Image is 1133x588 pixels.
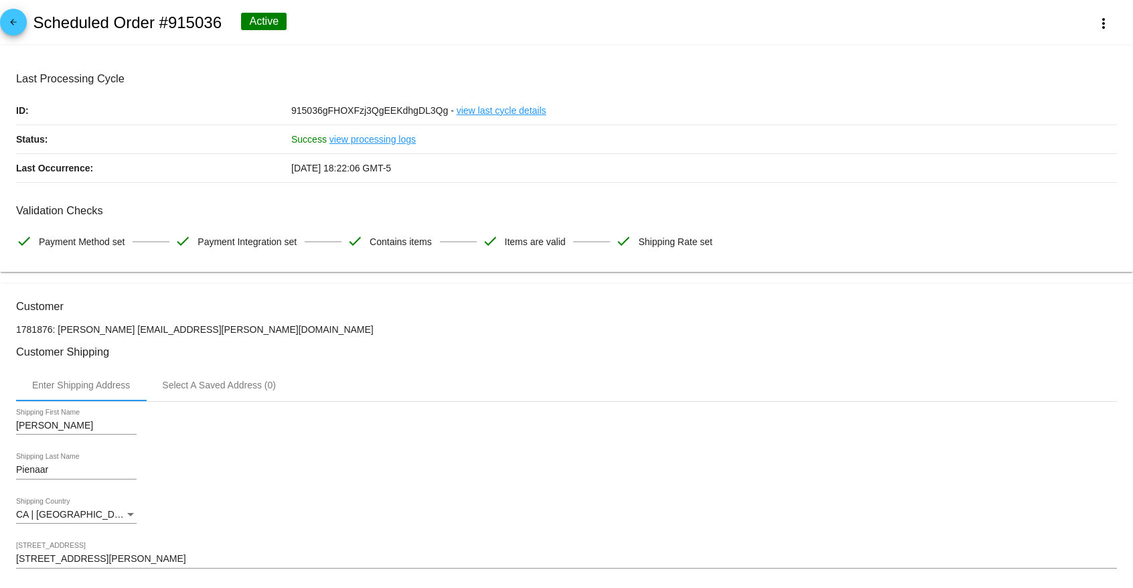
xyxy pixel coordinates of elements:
span: [DATE] 18:22:06 GMT-5 [291,163,391,173]
mat-icon: check [615,233,631,249]
a: view processing logs [329,125,416,153]
div: Active [241,13,287,30]
p: 1781876: [PERSON_NAME] [EMAIL_ADDRESS][PERSON_NAME][DOMAIN_NAME] [16,324,1117,335]
mat-icon: check [347,233,363,249]
a: view last cycle details [457,96,546,125]
span: CA | [GEOGRAPHIC_DATA] [16,509,134,520]
span: Shipping Rate set [638,228,712,256]
span: Payment Integration set [198,228,297,256]
span: Payment Method set [39,228,125,256]
h3: Customer Shipping [16,346,1117,358]
span: Success [291,134,327,145]
input: Shipping First Name [16,421,137,431]
mat-icon: arrow_back [5,17,21,33]
p: Status: [16,125,291,153]
input: Shipping Street 1 [16,554,1117,565]
h3: Customer [16,300,1117,313]
span: 915036gFHOXFzj3QgEEKdhgDL3Qg - [291,105,454,116]
h2: Scheduled Order #915036 [33,13,222,32]
h3: Validation Checks [16,204,1117,217]
mat-icon: more_vert [1096,15,1112,31]
span: Contains items [370,228,432,256]
input: Shipping Last Name [16,465,137,475]
div: Enter Shipping Address [32,380,130,390]
p: ID: [16,96,291,125]
div: Select A Saved Address (0) [162,380,276,390]
mat-icon: check [16,233,32,249]
h3: Last Processing Cycle [16,72,1117,85]
span: Items are valid [505,228,566,256]
mat-icon: check [175,233,191,249]
mat-icon: check [482,233,498,249]
mat-select: Shipping Country [16,510,137,520]
p: Last Occurrence: [16,154,291,182]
